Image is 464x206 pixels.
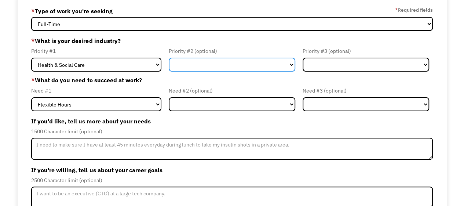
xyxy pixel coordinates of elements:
div: Priority #3 (optional) [303,47,429,55]
div: Need #3 (optional) [303,86,429,95]
label: Type of work you're seeking [31,5,112,17]
label: If you're willing, tell us about your career goals [31,164,432,176]
div: 2500 Character limit (optional) [31,176,432,185]
label: What do you need to succeed at work? [31,76,432,84]
div: 1500 Character limit (optional) [31,127,432,136]
div: Priority #1 [31,47,161,55]
div: Need #1 [31,86,161,95]
div: Need #2 (optional) [169,86,295,95]
label: Required fields [395,6,433,14]
label: If you'd like, tell us more about your needs [31,115,432,127]
label: What is your desired industry? [31,35,432,47]
div: Priority #2 (optional) [169,47,295,55]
